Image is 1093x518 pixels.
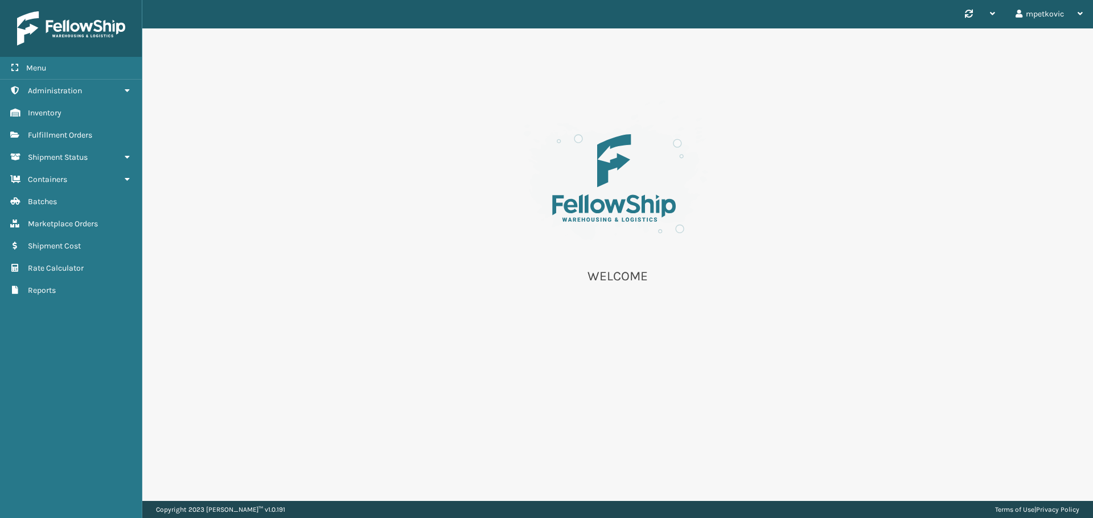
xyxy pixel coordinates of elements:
[995,501,1079,518] div: |
[28,285,56,295] span: Reports
[28,86,82,96] span: Administration
[28,175,67,184] span: Containers
[28,152,88,162] span: Shipment Status
[26,63,46,73] span: Menu
[28,219,98,229] span: Marketplace Orders
[504,97,732,254] img: es-welcome.8eb42ee4.svg
[28,130,92,140] span: Fulfillment Orders
[17,11,125,45] img: logo
[1036,505,1079,513] a: Privacy Policy
[28,108,61,118] span: Inventory
[995,505,1034,513] a: Terms of Use
[156,501,285,518] p: Copyright 2023 [PERSON_NAME]™ v 1.0.191
[28,197,57,206] span: Batches
[28,263,84,273] span: Rate Calculator
[28,241,81,251] span: Shipment Cost
[504,268,732,285] p: WELCOME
